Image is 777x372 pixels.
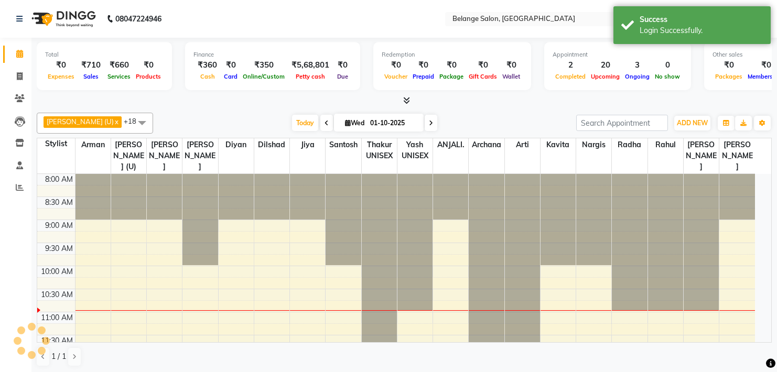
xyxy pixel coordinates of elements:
[114,117,118,126] a: x
[437,59,466,71] div: ₹0
[640,14,763,25] div: Success
[333,59,352,71] div: ₹0
[39,335,75,346] div: 11:30 AM
[81,73,101,80] span: Sales
[43,220,75,231] div: 9:00 AM
[588,59,622,71] div: 20
[410,59,437,71] div: ₹0
[37,138,75,149] div: Stylist
[115,4,161,34] b: 08047224946
[466,73,500,80] span: Gift Cards
[293,73,328,80] span: Petty cash
[182,138,218,173] span: [PERSON_NAME]
[39,266,75,277] div: 10:00 AM
[51,351,66,362] span: 1 / 1
[105,59,133,71] div: ₹660
[39,312,75,323] div: 11:00 AM
[382,59,410,71] div: ₹0
[713,59,745,71] div: ₹0
[433,138,468,151] span: ANJALI.
[652,59,683,71] div: 0
[382,73,410,80] span: Voucher
[640,25,763,36] div: Login Successfully.
[500,59,523,71] div: ₹0
[43,243,75,254] div: 9:30 AM
[410,73,437,80] span: Prepaid
[124,117,144,125] span: +18
[133,59,164,71] div: ₹0
[39,289,75,300] div: 10:30 AM
[397,138,433,162] span: Yash UNISEX
[147,138,182,173] span: [PERSON_NAME]
[292,115,318,131] span: Today
[576,115,668,131] input: Search Appointment
[505,138,540,151] span: Arti
[684,138,719,173] span: [PERSON_NAME]
[240,73,287,80] span: Online/Custom
[45,50,164,59] div: Total
[553,59,588,71] div: 2
[719,138,755,173] span: [PERSON_NAME]
[648,138,683,151] span: Rahul
[576,138,611,151] span: Nargis
[47,117,114,126] span: [PERSON_NAME] (U)
[622,73,652,80] span: Ongoing
[437,73,466,80] span: Package
[75,138,111,151] span: Arman
[553,50,683,59] div: Appointment
[326,138,361,151] span: Santosh
[500,73,523,80] span: Wallet
[27,4,99,34] img: logo
[469,138,504,151] span: Archana
[254,138,289,151] span: dilshad
[219,138,254,151] span: diyan
[193,59,221,71] div: ₹360
[362,138,397,162] span: Thakur UNISEX
[240,59,287,71] div: ₹350
[290,138,325,151] span: Jiya
[652,73,683,80] span: No show
[622,59,652,71] div: 3
[342,119,367,127] span: Wed
[45,73,77,80] span: Expenses
[553,73,588,80] span: Completed
[466,59,500,71] div: ₹0
[674,116,710,130] button: ADD NEW
[105,73,133,80] span: Services
[713,73,745,80] span: Packages
[221,59,240,71] div: ₹0
[287,59,333,71] div: ₹5,68,801
[43,174,75,185] div: 8:00 AM
[43,197,75,208] div: 8:30 AM
[198,73,218,80] span: Cash
[133,73,164,80] span: Products
[221,73,240,80] span: Card
[588,73,622,80] span: Upcoming
[677,119,708,127] span: ADD NEW
[382,50,523,59] div: Redemption
[367,115,419,131] input: 2025-10-01
[45,59,77,71] div: ₹0
[612,138,647,151] span: Radha
[334,73,351,80] span: Due
[541,138,576,151] span: Kavita
[77,59,105,71] div: ₹710
[111,138,146,173] span: [PERSON_NAME] (U)
[193,50,352,59] div: Finance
